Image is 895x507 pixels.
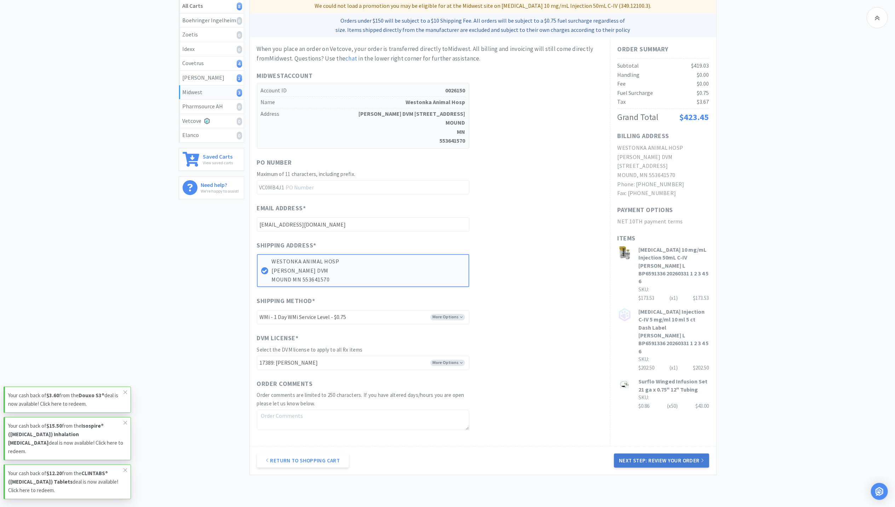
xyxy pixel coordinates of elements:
[183,116,240,126] div: Vetcove
[183,131,240,140] div: Elanco
[639,394,649,401] span: SKU:
[183,59,240,68] div: Covetrus
[618,44,709,55] h1: Order Summary
[272,257,465,266] p: WESTONKA ANIMAL HOSP
[257,454,349,468] a: Return to Shopping Cart
[237,89,242,97] i: 3
[618,180,709,189] h2: Phone: [PHONE_NUMBER]
[670,364,678,372] div: (x 1 )
[261,108,465,147] h5: Address
[183,102,240,111] div: Pharmsource AH
[618,171,709,180] h2: MOUND, MN 553641570
[201,188,239,194] p: We're happy to assist!
[237,2,242,10] i: 8
[614,454,709,468] button: Next Step: Review Your Order
[639,294,709,302] div: $173.53
[618,89,653,98] div: Fuel Surcharge
[257,180,469,194] input: PO Number
[237,17,242,25] i: 0
[46,392,59,399] strong: $3.60
[639,308,709,355] h3: [MEDICAL_DATA] Injection C-IV 5 mg/ml 10 ml 5 ct Dash Label [PERSON_NAME] L BP6591336 20260331 1 ...
[693,294,709,302] div: $173.53
[257,296,315,306] span: Shipping Method *
[618,153,709,162] h2: [PERSON_NAME] DVM
[618,233,709,244] h1: Items
[237,60,242,68] i: 4
[697,89,709,96] span: $0.75
[261,85,465,97] h5: Account ID
[618,61,639,70] div: Subtotal
[46,422,62,429] strong: $15.50
[46,470,62,477] strong: $12.20
[618,217,709,226] h2: NET 10TH payment terms
[257,203,306,213] span: Email Address *
[179,114,244,129] a: Vetcove0
[257,346,363,353] span: Select the DVM license to apply to all Rx items
[618,79,626,89] div: Fee
[696,402,709,410] div: $43.00
[618,143,709,153] h2: WESTONKA ANIMAL HOSP
[697,98,709,105] span: $3.67
[257,171,356,177] span: Maximum of 11 characters, including prefix.
[679,112,709,123] span: $423.45
[183,45,240,54] div: Idexx
[670,294,678,302] div: (x 1 )
[179,42,244,57] a: Idexx0
[237,103,242,111] i: 0
[618,131,670,141] h1: Billing Address
[179,71,244,85] a: [PERSON_NAME]1
[257,240,317,251] span: Shipping Address *
[179,13,244,28] a: Boehringer Ingelheim0
[639,356,649,363] span: SKU:
[345,55,357,62] a: chat
[237,46,242,53] i: 0
[618,205,673,215] h1: Payment Options
[871,483,888,500] div: Open Intercom Messenger
[257,181,286,194] span: VC0MB4J1
[446,86,465,95] strong: 0026150
[618,97,626,107] div: Tax
[237,132,242,139] i: 0
[618,70,640,80] div: Handling
[618,246,632,260] img: ce61254a3e094b46a6fc2daa20f4f655_112453.jpeg
[257,44,603,63] div: When you place an order on Vetcove, your order is transferred directly to Midwest . All billing a...
[692,62,709,69] span: $419.03
[253,16,713,34] p: Orders under $150 will be subject to a $10 Shipping Fee. All orders will be subject to a $0.75 fu...
[179,56,244,71] a: Covetrus4
[183,30,240,39] div: Zoetis
[183,88,240,97] div: Midwest
[667,402,678,410] div: (x 50 )
[179,85,244,100] a: Midwest3
[639,286,649,293] span: SKU:
[179,148,244,171] a: Saved CartsView saved carts
[261,97,465,108] h5: Name
[618,110,659,124] div: Grand Total
[257,379,313,389] span: Order Comments
[359,109,465,146] strong: [PERSON_NAME] DVM [STREET_ADDRESS] MOUND MN 553641570
[179,28,244,42] a: Zoetis0
[257,392,464,407] span: Order comments are limited to 250 characters. If you have altered days/hours you are open please ...
[8,391,124,408] p: Your cash back of from the deal is now available! Click here to redeem.
[8,422,104,446] strong: Isospire® ([MEDICAL_DATA]) Inhalation [MEDICAL_DATA]
[183,2,203,9] strong: All Carts
[693,364,709,372] div: $202.50
[639,246,709,285] h3: [MEDICAL_DATA] 10 mg/mL Injection 50mL C-IV [PERSON_NAME] L BP6591336 20260331 1 2 3 4 5 6
[183,16,240,25] div: Boehringer Ingelheim
[203,152,233,159] h6: Saved Carts
[257,158,292,168] span: PO Number
[639,377,709,393] h3: Surflo Winged Infusion Set 21 ga x 0.75" 12" Tubing
[697,71,709,78] span: $0.00
[79,392,104,399] strong: Douxo S3®
[618,189,709,198] h2: Fax: [PHONE_NUMBER]
[272,266,465,275] p: [PERSON_NAME] DVM
[697,80,709,87] span: $0.00
[8,469,124,495] p: Your cash back of from the deal is now available! Click here to redeem.
[272,275,465,284] p: MOUND MN 553641570
[8,422,124,456] p: Your cash back of from the deal is now available! Click here to redeem.
[257,333,299,343] span: DVM License *
[406,98,465,107] strong: Westonka Animal Hosp
[618,377,632,392] img: ece27a5bfd164009ac3a0fa82b43ba67_115292.jpeg
[237,74,242,82] i: 1
[639,402,709,410] div: $0.86
[618,308,632,322] img: no_image.png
